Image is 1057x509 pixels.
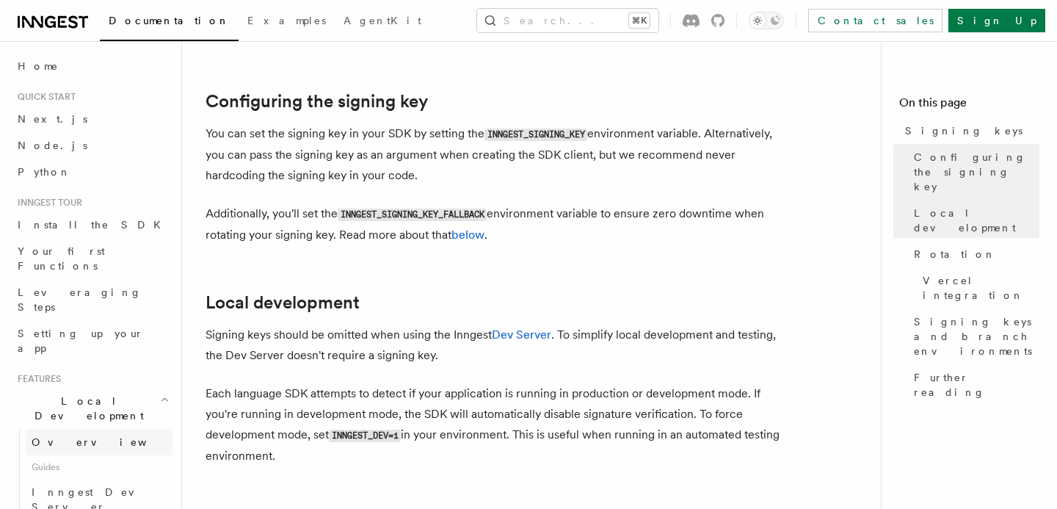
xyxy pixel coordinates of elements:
span: Next.js [18,113,87,125]
h4: On this page [899,94,1039,118]
span: Configuring the signing key [914,150,1039,194]
p: You can set the signing key in your SDK by setting the environment variable. Alternatively, you c... [206,123,793,186]
span: Setting up your app [18,328,144,354]
span: Vercel integration [923,273,1039,303]
a: Next.js [12,106,172,132]
p: Signing keys should be omitted when using the Inngest . To simplify local development and testing... [206,325,793,366]
a: Install the SDK [12,212,172,238]
a: Leveraging Steps [12,279,172,320]
span: Leveraging Steps [18,286,142,313]
a: Signing keys [899,118,1039,144]
a: Node.js [12,132,172,159]
a: Overview [26,429,172,455]
a: Examples [239,4,335,40]
span: Signing keys and branch environments [914,314,1039,358]
span: Further reading [914,370,1039,400]
kbd: ⌘K [629,13,650,28]
span: Documentation [109,15,230,26]
a: AgentKit [335,4,430,40]
code: INNGEST_DEV=1 [329,430,401,442]
a: Your first Functions [12,238,172,279]
a: Python [12,159,172,185]
span: Python [18,166,71,178]
span: Node.js [18,140,87,151]
a: Signing keys and branch environments [908,308,1039,364]
a: Contact sales [808,9,942,32]
span: Install the SDK [18,219,170,231]
a: Documentation [100,4,239,41]
span: Inngest tour [12,197,82,209]
a: Setting up your app [12,320,172,361]
a: Local development [908,200,1039,241]
span: Guides [26,455,172,479]
code: INNGEST_SIGNING_KEY_FALLBACK [338,209,487,221]
a: Dev Server [492,328,551,342]
span: AgentKit [344,15,421,26]
span: Examples [247,15,326,26]
button: Toggle dark mode [749,12,784,29]
span: Local development [914,206,1039,235]
a: Rotation [908,241,1039,267]
span: Local Development [12,394,160,423]
span: Quick start [12,91,76,103]
a: Home [12,53,172,79]
span: Your first Functions [18,245,105,272]
a: Vercel integration [917,267,1039,308]
p: Each language SDK attempts to detect if your application is running in production or development ... [206,383,793,466]
p: Additionally, you'll set the environment variable to ensure zero downtime when rotating your sign... [206,203,793,245]
span: Overview [32,436,183,448]
a: Configuring the signing key [908,144,1039,200]
a: Local development [206,292,360,313]
span: Home [18,59,59,73]
span: Rotation [914,247,996,261]
button: Search...⌘K [477,9,658,32]
span: Features [12,373,61,385]
a: Further reading [908,364,1039,405]
span: Signing keys [905,123,1023,138]
a: below [451,228,484,242]
code: INNGEST_SIGNING_KEY [484,129,587,141]
a: Sign Up [948,9,1045,32]
button: Local Development [12,388,172,429]
a: Configuring the signing key [206,91,428,112]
